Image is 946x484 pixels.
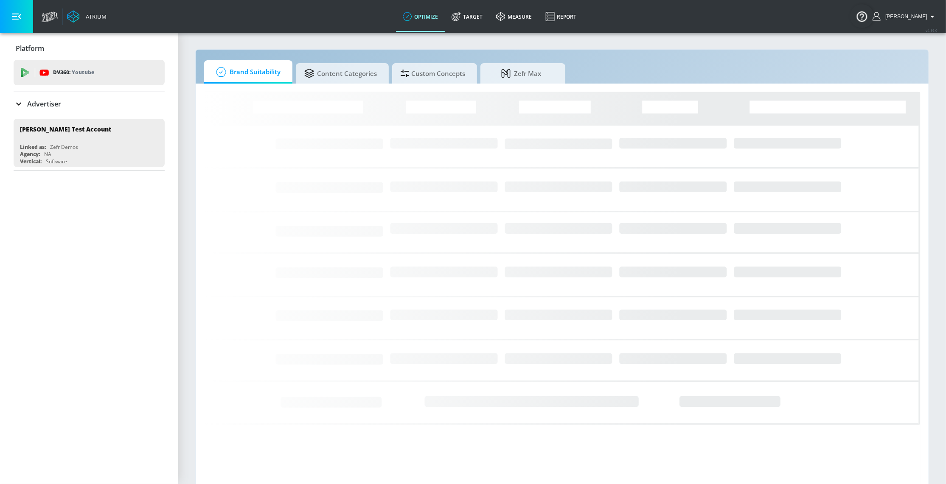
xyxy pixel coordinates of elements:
p: Advertiser [27,99,61,109]
div: [PERSON_NAME] Test Account [20,125,111,133]
p: Platform [16,44,44,53]
div: DV360: Youtube [14,60,165,85]
div: [PERSON_NAME] Test AccountLinked as:Zefr DemosAgency:NAVertical:Software [14,119,165,167]
span: Zefr Max [489,63,553,84]
div: Linked as: [20,143,46,151]
div: Zefr Demos [50,143,78,151]
p: DV360: [53,68,94,77]
span: Custom Concepts [401,63,465,84]
div: Vertical: [20,158,42,165]
button: [PERSON_NAME] [873,11,938,22]
a: measure [489,1,539,32]
div: Platform [14,36,165,60]
span: Content Categories [304,63,377,84]
span: login as: samantha.yip@zefr.com [882,14,927,20]
div: Advertiser [14,92,165,116]
span: v 4.19.0 [926,28,938,33]
div: Agency: [20,151,40,158]
div: Software [46,158,67,165]
a: optimize [396,1,445,32]
div: Atrium [82,13,107,20]
span: Brand Suitability [213,62,281,82]
p: Youtube [72,68,94,77]
a: Target [445,1,489,32]
button: Open Resource Center [850,4,874,28]
div: NA [44,151,51,158]
a: Atrium [67,10,107,23]
a: Report [539,1,583,32]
